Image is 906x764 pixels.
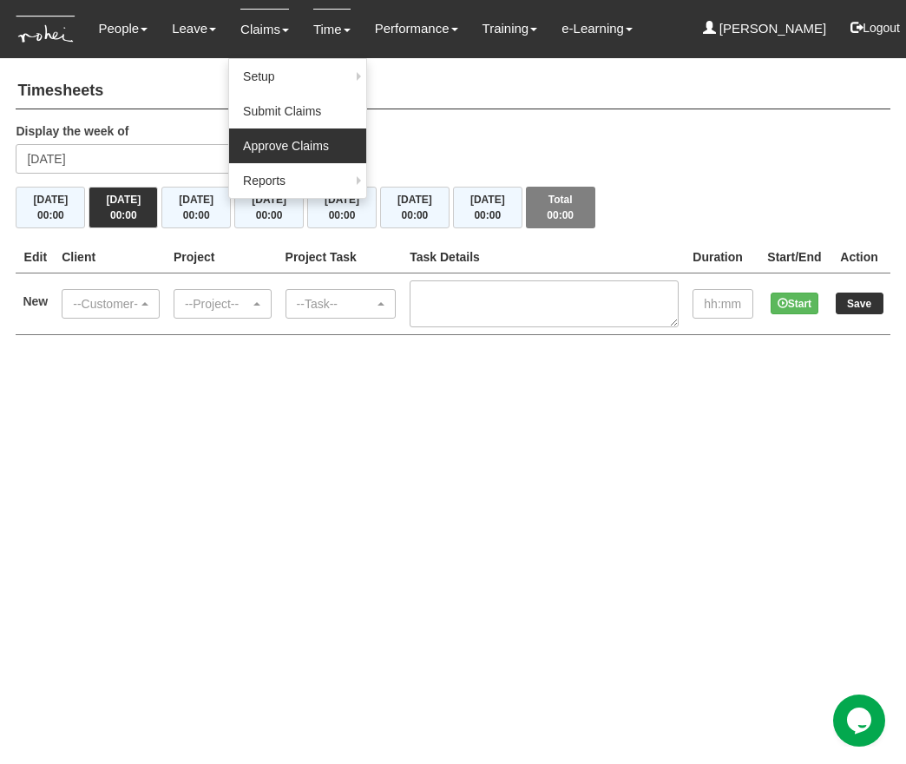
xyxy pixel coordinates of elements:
[329,209,356,221] span: 00:00
[453,187,522,228] button: [DATE]00:00
[313,9,351,49] a: Time
[16,187,85,228] button: [DATE]00:00
[229,163,366,198] a: Reports
[771,293,818,314] button: Start
[172,9,216,49] a: Leave
[474,209,501,221] span: 00:00
[375,9,458,49] a: Performance
[526,187,595,228] button: Total00:00
[561,9,633,49] a: e-Learning
[829,241,890,273] th: Action
[37,209,64,221] span: 00:00
[110,209,137,221] span: 00:00
[693,289,753,319] input: hh:mm
[89,187,158,228] button: [DATE]00:00
[256,209,283,221] span: 00:00
[686,241,760,273] th: Duration
[833,695,889,747] iframe: chat widget
[161,187,231,228] button: [DATE]00:00
[98,9,148,49] a: People
[836,293,883,314] input: Save
[403,241,686,273] th: Task Details
[547,209,574,221] span: 00:00
[380,187,450,228] button: [DATE]00:00
[23,293,48,310] label: New
[16,241,55,273] th: Edit
[297,295,375,313] div: --Task--
[16,74,890,109] h4: Timesheets
[73,295,138,313] div: --Customer--
[55,241,167,273] th: Client
[483,9,538,49] a: Training
[174,289,272,319] button: --Project--
[286,289,397,319] button: --Task--
[16,122,128,140] label: Display the week of
[185,295,250,313] div: --Project--
[279,241,404,273] th: Project Task
[234,187,304,228] button: [DATE]00:00
[229,128,366,163] a: Approve Claims
[167,241,279,273] th: Project
[307,187,377,228] button: [DATE]00:00
[62,289,160,319] button: --Customer--
[760,241,828,273] th: Start/End
[229,94,366,128] a: Submit Claims
[229,59,366,94] a: Setup
[183,209,210,221] span: 00:00
[703,9,827,49] a: [PERSON_NAME]
[402,209,429,221] span: 00:00
[240,9,289,49] a: Claims
[16,187,890,228] div: Timesheet Week Summary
